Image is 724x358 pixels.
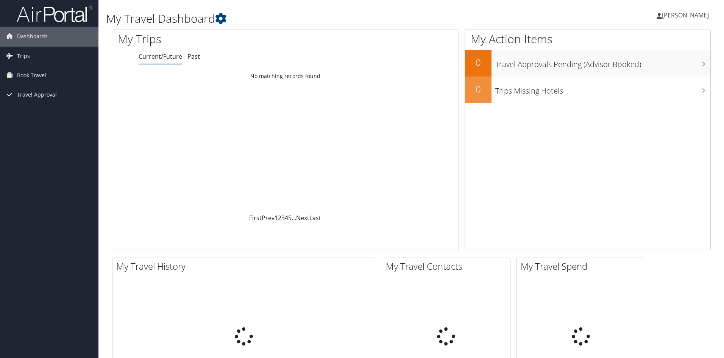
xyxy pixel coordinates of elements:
[187,52,200,61] a: Past
[17,27,48,46] span: Dashboards
[278,214,281,222] a: 2
[465,50,710,77] a: 0Travel Approvals Pending (Advisor Booked)
[521,260,645,273] h2: My Travel Spend
[465,83,492,95] h2: 0
[106,11,513,27] h1: My Travel Dashboard
[112,69,459,83] td: No matching records found
[262,214,275,222] a: Prev
[17,66,46,85] span: Book Travel
[495,55,710,70] h3: Travel Approvals Pending (Advisor Booked)
[249,214,262,222] a: First
[657,4,716,27] a: [PERSON_NAME]
[17,85,57,104] span: Travel Approval
[116,260,375,273] h2: My Travel History
[465,31,710,47] h1: My Action Items
[288,214,292,222] a: 5
[292,214,296,222] span: …
[17,47,30,66] span: Trips
[285,214,288,222] a: 4
[495,82,710,96] h3: Trips Missing Hotels
[465,77,710,103] a: 0Trips Missing Hotels
[139,52,182,61] a: Current/Future
[118,31,309,47] h1: My Trips
[275,214,278,222] a: 1
[465,56,492,69] h2: 0
[296,214,309,222] a: Next
[17,5,92,23] img: airportal-logo.png
[386,260,510,273] h2: My Travel Contacts
[281,214,285,222] a: 3
[309,214,321,222] a: Last
[662,11,709,19] span: [PERSON_NAME]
